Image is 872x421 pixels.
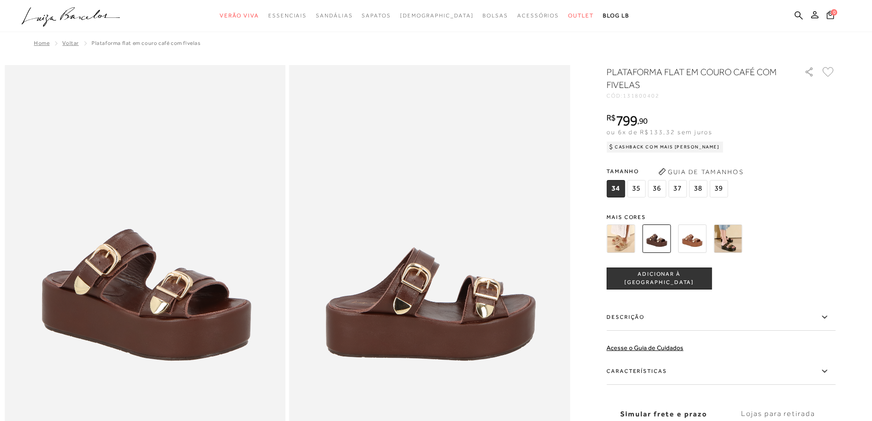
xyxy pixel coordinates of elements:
[607,164,730,178] span: Tamanho
[616,112,637,129] span: 799
[268,7,307,24] a: noSubCategoriesText
[623,93,660,99] span: 131800402
[824,10,837,22] button: 0
[34,40,49,46] a: Home
[92,40,201,46] span: PLATAFORMA FLAT EM COURO CAFÉ COM FIVELAS
[603,7,629,24] a: BLOG LB
[607,270,711,286] span: ADICIONAR À [GEOGRAPHIC_DATA]
[316,7,352,24] a: noSubCategoriesText
[627,180,645,197] span: 35
[316,12,352,19] span: Sandálias
[642,224,671,253] img: PLATAFORMA FLAT EM COURO CAFÉ COM FIVELAS
[607,128,712,136] span: ou 6x de R$133,32 sem juros
[639,116,648,126] span: 90
[710,180,728,197] span: 39
[362,12,390,19] span: Sapatos
[517,7,559,24] a: noSubCategoriesText
[517,12,559,19] span: Acessórios
[607,304,835,331] label: Descrição
[637,117,648,125] i: ,
[482,12,508,19] span: Bolsas
[400,7,474,24] a: noSubCategoriesText
[668,180,687,197] span: 37
[607,180,625,197] span: 34
[678,224,706,253] img: PLATAFORMA FLAT EM COURO CASTANHO COM FIVELAS
[607,114,616,122] i: R$
[400,12,474,19] span: [DEMOGRAPHIC_DATA]
[482,7,508,24] a: noSubCategoriesText
[689,180,707,197] span: 38
[568,7,594,24] a: noSubCategoriesText
[607,93,790,98] div: CÓD:
[607,358,835,385] label: Características
[607,224,635,253] img: PLATAFORMA FLAT EM CAMURÇA BEGE FENDI COM FIVELAS
[603,12,629,19] span: BLOG LB
[607,214,835,220] span: Mais cores
[220,12,259,19] span: Verão Viva
[220,7,259,24] a: noSubCategoriesText
[831,9,837,16] span: 0
[362,7,390,24] a: noSubCategoriesText
[607,66,778,91] h1: PLATAFORMA FLAT EM COURO CAFÉ COM FIVELAS
[568,12,594,19] span: Outlet
[268,12,307,19] span: Essenciais
[655,164,747,179] button: Guia de Tamanhos
[648,180,666,197] span: 36
[714,224,742,253] img: PLATAFORMA FLAT EM COURO PRETO COM FIVELAS
[607,344,683,351] a: Acesse o Guia de Cuidados
[62,40,79,46] a: Voltar
[607,142,723,153] div: Cashback com Mais [PERSON_NAME]
[607,268,712,290] button: ADICIONAR À [GEOGRAPHIC_DATA]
